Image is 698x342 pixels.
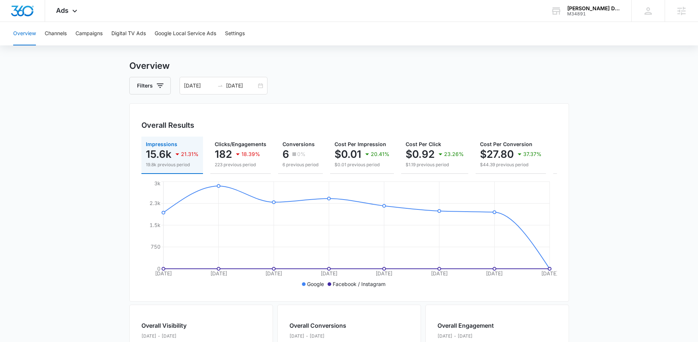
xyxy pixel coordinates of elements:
[149,222,160,228] tspan: 1.5k
[217,83,223,89] span: to
[480,161,542,168] p: $44.39 previous period
[215,161,266,168] p: 223 previous period
[335,161,389,168] p: $0.01 previous period
[75,22,103,45] button: Campaigns
[157,265,160,272] tspan: 0
[141,120,194,131] h3: Overall Results
[226,82,256,90] input: End date
[486,270,503,276] tspan: [DATE]
[45,22,67,45] button: Channels
[146,141,177,147] span: Impressions
[111,22,146,45] button: Digital TV Ads
[56,7,69,14] span: Ads
[184,82,214,90] input: Start date
[146,148,171,160] p: 15.6k
[406,161,464,168] p: $1.19 previous period
[437,321,494,330] h2: Overall Engagement
[241,152,260,157] p: 18.39%
[210,270,227,276] tspan: [DATE]
[155,22,216,45] button: Google Local Service Ads
[480,141,532,147] span: Cost Per Conversion
[335,141,386,147] span: Cost Per Impression
[376,270,392,276] tspan: [DATE]
[297,152,306,157] p: 0%
[480,148,514,160] p: $27.80
[181,152,199,157] p: 21.31%
[567,11,621,16] div: account id
[141,333,207,339] p: [DATE] - [DATE]
[146,161,199,168] p: 19.8k previous period
[154,180,160,186] tspan: 3k
[335,148,361,160] p: $0.01
[129,59,569,73] h3: Overview
[282,161,318,168] p: 6 previous period
[282,141,315,147] span: Conversions
[151,244,160,250] tspan: 750
[129,77,171,94] button: Filters
[307,280,324,288] p: Google
[437,333,494,339] p: [DATE] - [DATE]
[215,148,232,160] p: 182
[289,333,346,339] p: [DATE] - [DATE]
[406,148,435,160] p: $0.92
[541,270,558,276] tspan: [DATE]
[141,321,207,330] h2: Overall Visibility
[289,321,346,330] h2: Overall Conversions
[523,152,542,157] p: 37.37%
[215,141,266,147] span: Clicks/Engagements
[265,270,282,276] tspan: [DATE]
[371,152,389,157] p: 20.41%
[282,148,289,160] p: 6
[444,152,464,157] p: 23.26%
[13,22,36,45] button: Overview
[431,270,447,276] tspan: [DATE]
[567,5,621,11] div: account name
[333,280,385,288] p: Facebook / Instagram
[406,141,441,147] span: Cost Per Click
[225,22,245,45] button: Settings
[320,270,337,276] tspan: [DATE]
[155,270,172,276] tspan: [DATE]
[149,200,160,206] tspan: 2.3k
[217,83,223,89] span: swap-right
